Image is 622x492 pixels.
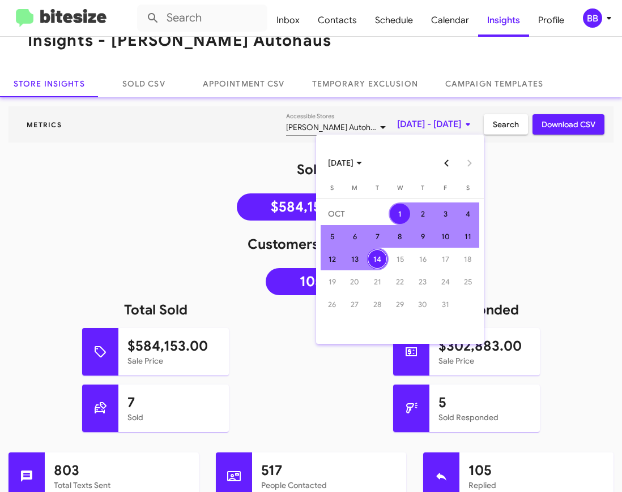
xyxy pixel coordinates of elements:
[322,249,342,269] div: 12
[366,182,389,198] th: Tuesday
[322,294,342,314] div: 26
[389,293,411,316] td: October 29, 2025
[321,202,389,225] td: OCT
[321,293,343,316] td: October 26, 2025
[434,270,457,293] td: October 24, 2025
[321,270,343,293] td: October 19, 2025
[343,248,366,270] td: October 13, 2025
[321,225,343,248] td: October 5, 2025
[412,226,433,247] div: 9
[435,294,455,314] div: 31
[343,270,366,293] td: October 20, 2025
[458,226,478,247] div: 11
[412,204,433,224] div: 2
[435,226,455,247] div: 10
[435,249,455,269] div: 17
[411,270,434,293] td: October 23, 2025
[434,182,457,198] th: Friday
[412,249,433,269] div: 16
[343,225,366,248] td: October 6, 2025
[367,294,387,314] div: 28
[390,226,410,247] div: 8
[344,249,365,269] div: 13
[322,226,342,247] div: 5
[457,182,479,198] th: Saturday
[343,293,366,316] td: October 27, 2025
[436,152,458,174] button: Previous month
[458,152,481,174] button: Next month
[458,271,478,292] div: 25
[411,182,434,198] th: Thursday
[366,248,389,270] td: October 14, 2025
[344,271,365,292] div: 20
[344,226,365,247] div: 6
[389,202,411,225] td: October 1, 2025
[434,202,457,225] td: October 3, 2025
[367,226,387,247] div: 7
[366,270,389,293] td: October 21, 2025
[435,204,455,224] div: 3
[390,271,410,292] div: 22
[457,225,479,248] td: October 11, 2025
[457,248,479,270] td: October 18, 2025
[389,182,411,198] th: Wednesday
[411,248,434,270] td: October 16, 2025
[411,225,434,248] td: October 9, 2025
[458,249,478,269] div: 18
[328,153,362,173] span: [DATE]
[412,294,433,314] div: 30
[367,271,387,292] div: 21
[389,248,411,270] td: October 15, 2025
[457,270,479,293] td: October 25, 2025
[366,225,389,248] td: October 7, 2025
[367,249,387,269] div: 14
[434,225,457,248] td: October 10, 2025
[435,271,455,292] div: 24
[390,294,410,314] div: 29
[319,152,371,174] button: Choose month and year
[389,270,411,293] td: October 22, 2025
[321,248,343,270] td: October 12, 2025
[322,271,342,292] div: 19
[434,293,457,316] td: October 31, 2025
[457,202,479,225] td: October 4, 2025
[390,249,410,269] div: 15
[411,202,434,225] td: October 2, 2025
[458,204,478,224] div: 4
[390,204,410,224] div: 1
[411,293,434,316] td: October 30, 2025
[366,293,389,316] td: October 28, 2025
[389,225,411,248] td: October 8, 2025
[412,271,433,292] div: 23
[343,182,366,198] th: Monday
[321,182,343,198] th: Sunday
[344,294,365,314] div: 27
[434,248,457,270] td: October 17, 2025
